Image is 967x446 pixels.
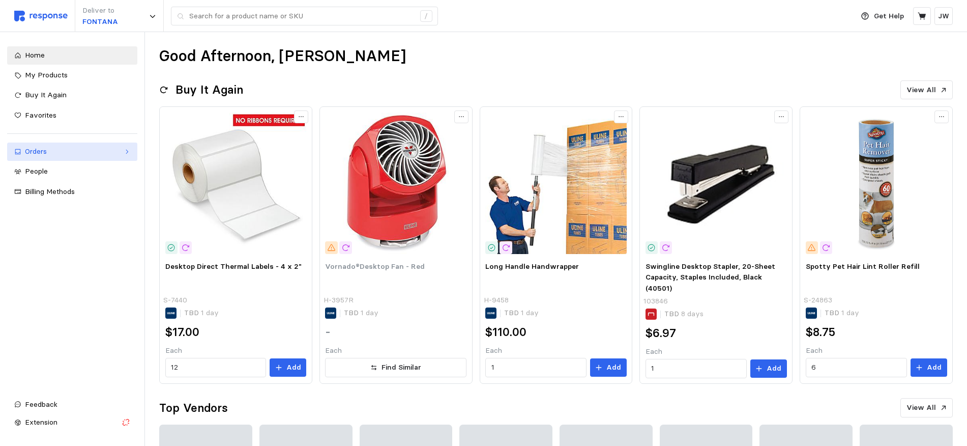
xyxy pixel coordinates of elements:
h2: $110.00 [485,324,526,340]
div: Orders [25,146,120,157]
p: TBD [184,308,219,319]
p: Add [767,363,781,374]
img: H-3957R [325,113,466,254]
a: Home [7,46,137,65]
span: Extension [25,417,57,427]
input: Qty [171,358,260,377]
p: Get Help [874,11,904,22]
img: H-9458 [485,113,627,254]
span: Desktop Direct Thermal Labels - 4 x 2" [165,262,302,271]
button: Add [590,358,627,377]
button: Get Help [855,7,910,26]
p: View All [906,402,936,413]
button: Add [750,359,787,378]
span: 1 day [519,308,539,317]
span: Long Handle Handwrapper [485,262,579,271]
h2: Top Vendors [159,400,228,416]
p: Each [646,346,787,357]
span: 1 day [839,308,859,317]
p: S-24863 [804,295,832,306]
button: Extension [7,413,137,432]
button: View All [900,80,953,100]
input: Search for a product name or SKU [189,7,415,25]
input: Qty [491,358,581,377]
p: Add [927,362,942,373]
p: H-9458 [484,295,509,306]
h1: Good Afternoon, [PERSON_NAME] [159,46,406,66]
p: Each [485,345,627,356]
p: Each [325,345,466,356]
h2: $8.75 [806,324,835,340]
span: Buy It Again [25,90,67,99]
button: View All [900,398,953,417]
img: S-24863 [806,113,947,254]
span: People [25,166,48,176]
img: svg%3e [14,11,68,21]
span: Feedback [25,400,57,409]
input: Qty [811,358,901,377]
span: Home [25,50,45,60]
button: Add [911,358,947,377]
img: 8303AA92-88E9-4826-B75886B50E477C98_sc7 [646,113,787,254]
p: Each [165,345,307,356]
p: Deliver to [82,5,118,16]
p: TBD [825,308,859,319]
p: S-7440 [163,295,187,306]
button: Add [270,358,306,377]
a: Billing Methods [7,183,137,201]
p: Each [806,345,947,356]
h2: - [325,324,331,340]
p: JW [938,11,949,22]
p: View All [906,85,936,96]
a: Favorites [7,106,137,125]
p: TBD [344,308,378,319]
p: 103846 [643,296,668,307]
button: JW [934,7,953,25]
a: People [7,162,137,181]
span: Favorites [25,110,56,120]
p: Find Similar [382,362,421,373]
button: Find Similar [325,358,466,377]
p: Add [606,362,621,373]
span: 1 day [199,308,219,317]
span: My Products [25,70,68,79]
input: Qty [651,359,741,378]
p: FONTANA [82,16,118,27]
div: / [420,10,432,22]
p: Add [286,362,301,373]
span: 1 day [359,308,378,317]
p: TBD [504,308,539,319]
span: Billing Methods [25,187,75,196]
p: H-3957R [324,295,354,306]
h2: $6.97 [646,325,676,341]
span: Vornado®Desktop Fan - Red [325,262,425,271]
h2: $17.00 [165,324,199,340]
p: TBD [664,309,704,320]
img: S-7440_txt_USEng [165,113,307,254]
span: Swingline Desktop Stapler, 20-Sheet Capacity, Staples Included, Black (40501) [646,262,775,293]
span: 8 days [679,309,704,318]
a: Buy It Again [7,86,137,104]
a: My Products [7,66,137,85]
a: Orders [7,143,137,161]
span: Spotty Pet Hair Lint Roller Refill [806,262,920,271]
h2: Buy It Again [175,82,243,98]
button: Feedback [7,396,137,414]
